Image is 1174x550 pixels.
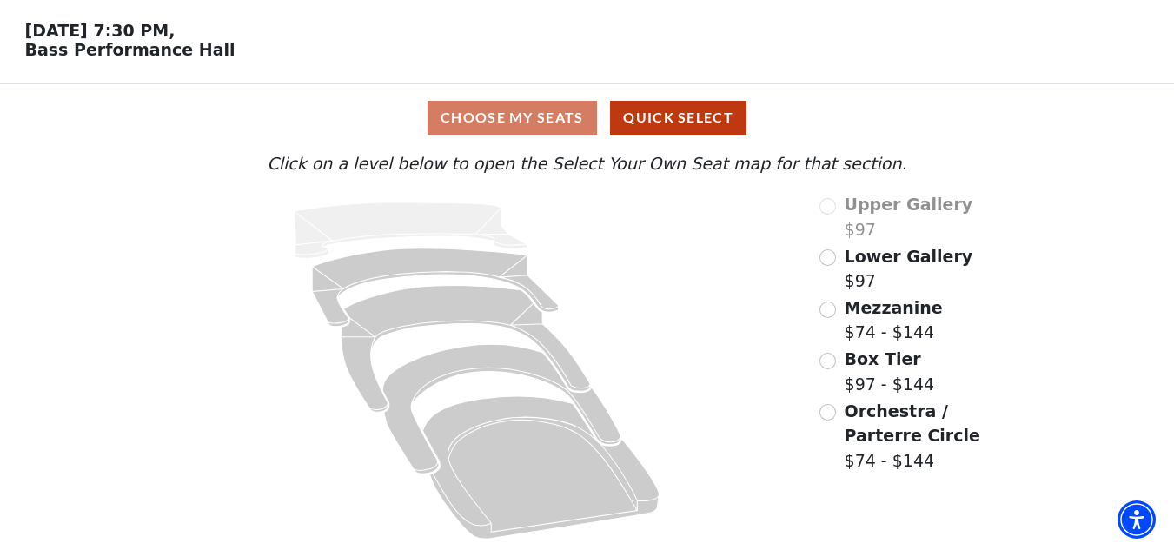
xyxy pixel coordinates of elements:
[423,396,660,539] path: Orchestra / Parterre Circle - Seats Available: 18
[845,298,943,317] span: Mezzanine
[295,202,528,258] path: Upper Gallery - Seats Available: 0
[1118,500,1156,539] div: Accessibility Menu
[159,151,1015,176] p: Click on a level below to open the Select Your Own Seat map for that section.
[845,399,1015,474] label: $74 - $144
[845,295,943,345] label: $74 - $144
[845,401,980,446] span: Orchestra / Parterre Circle
[845,244,973,294] label: $97
[819,249,836,266] input: Lower Gallery$97
[845,192,973,242] label: $97
[845,349,921,368] span: Box Tier
[610,101,746,135] button: Quick Select
[313,248,560,327] path: Lower Gallery - Seats Available: 197
[845,247,973,266] span: Lower Gallery
[819,404,836,421] input: Orchestra / Parterre Circle$74 - $144
[845,347,935,396] label: $97 - $144
[819,353,836,369] input: Box Tier$97 - $144
[819,302,836,318] input: Mezzanine$74 - $144
[845,195,973,214] span: Upper Gallery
